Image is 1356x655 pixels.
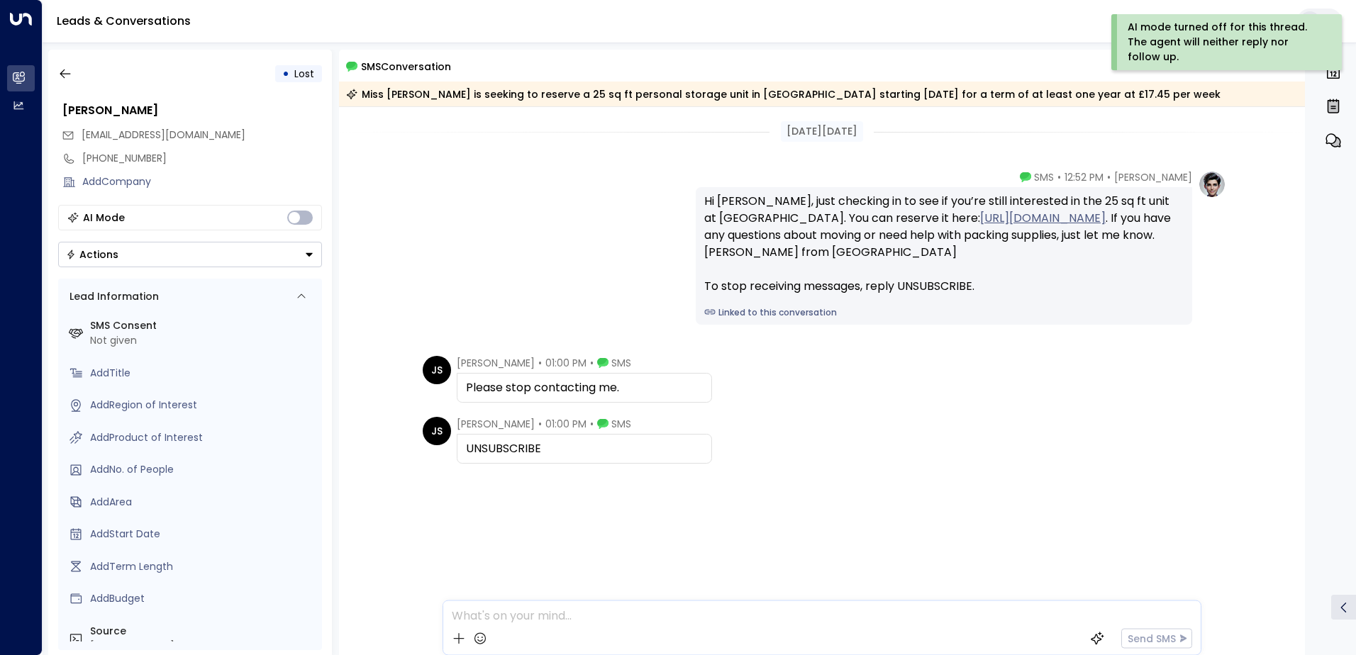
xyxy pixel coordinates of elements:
[58,242,322,267] button: Actions
[66,248,118,261] div: Actions
[466,379,703,396] div: Please stop contacting me.
[58,242,322,267] div: Button group with a nested menu
[90,495,316,510] div: AddArea
[82,128,245,142] span: jls.dolphinx@gmail.com
[538,417,542,431] span: •
[538,356,542,370] span: •
[90,366,316,381] div: AddTitle
[611,356,631,370] span: SMS
[611,417,631,431] span: SMS
[1107,170,1111,184] span: •
[590,356,594,370] span: •
[294,67,314,81] span: Lost
[82,151,322,166] div: [PHONE_NUMBER]
[457,356,535,370] span: [PERSON_NAME]
[90,430,316,445] div: AddProduct of Interest
[282,61,289,86] div: •
[82,174,322,189] div: AddCompany
[65,289,159,304] div: Lead Information
[1034,170,1054,184] span: SMS
[90,318,316,333] label: SMS Consent
[704,306,1184,319] a: Linked to this conversation
[466,440,703,457] div: UNSUBSCRIBE
[704,193,1184,295] div: Hi [PERSON_NAME], just checking in to see if you’re still interested in the 25 sq ft unit at [GEO...
[1198,170,1226,198] img: profile-logo.png
[457,417,535,431] span: [PERSON_NAME]
[1065,170,1104,184] span: 12:52 PM
[980,210,1106,227] a: [URL][DOMAIN_NAME]
[90,639,316,654] div: [PHONE_NUMBER]
[90,591,316,606] div: AddBudget
[90,333,316,348] div: Not given
[781,121,863,142] div: [DATE][DATE]
[90,559,316,574] div: AddTerm Length
[545,356,587,370] span: 01:00 PM
[545,417,587,431] span: 01:00 PM
[1057,170,1061,184] span: •
[57,13,191,29] a: Leads & Conversations
[90,462,316,477] div: AddNo. of People
[1128,20,1323,65] div: AI mode turned off for this thread. The agent will neither reply nor follow up.
[423,356,451,384] div: JS
[361,58,451,74] span: SMS Conversation
[346,87,1221,101] div: Miss [PERSON_NAME] is seeking to reserve a 25 sq ft personal storage unit in [GEOGRAPHIC_DATA] st...
[82,128,245,142] span: [EMAIL_ADDRESS][DOMAIN_NAME]
[90,398,316,413] div: AddRegion of Interest
[62,102,322,119] div: [PERSON_NAME]
[1114,170,1192,184] span: [PERSON_NAME]
[423,417,451,445] div: JS
[590,417,594,431] span: •
[90,624,316,639] label: Source
[83,211,125,225] div: AI Mode
[90,527,316,542] div: AddStart Date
